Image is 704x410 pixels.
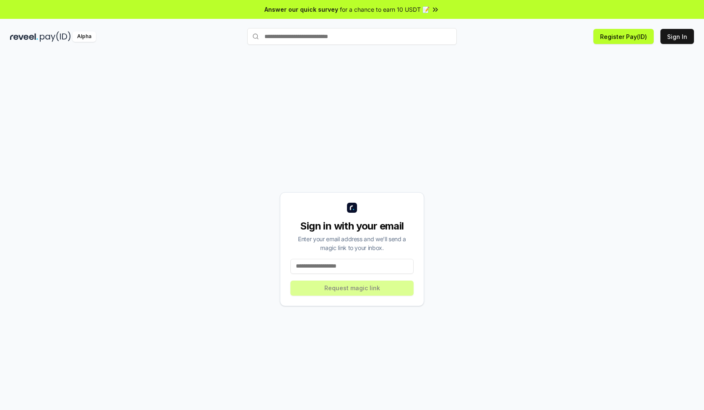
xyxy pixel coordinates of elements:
img: pay_id [40,31,71,42]
div: Alpha [72,31,96,42]
img: logo_small [347,203,357,213]
div: Sign in with your email [290,219,414,233]
button: Sign In [660,29,694,44]
button: Register Pay(ID) [593,29,654,44]
span: Answer our quick survey [264,5,338,14]
div: Enter your email address and we’ll send a magic link to your inbox. [290,235,414,252]
img: reveel_dark [10,31,38,42]
span: for a chance to earn 10 USDT 📝 [340,5,430,14]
